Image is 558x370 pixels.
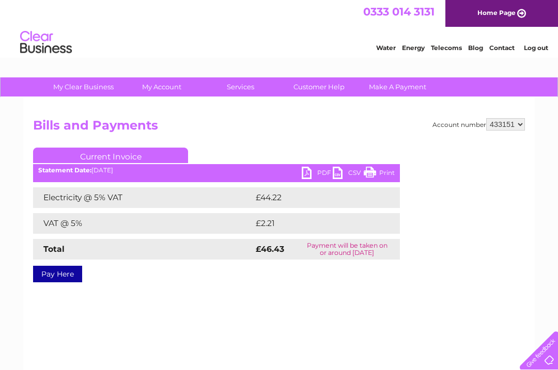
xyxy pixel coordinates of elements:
[33,187,253,208] td: Electricity @ 5% VAT
[364,167,395,182] a: Print
[302,167,333,182] a: PDF
[253,187,379,208] td: £44.22
[33,148,188,163] a: Current Invoice
[253,213,374,234] td: £2.21
[376,44,396,52] a: Water
[256,244,284,254] strong: £46.43
[355,77,440,96] a: Make A Payment
[20,27,72,58] img: logo.png
[333,167,364,182] a: CSV
[276,77,362,96] a: Customer Help
[43,244,65,254] strong: Total
[489,44,515,52] a: Contact
[38,166,91,174] b: Statement Date:
[432,118,525,131] div: Account number
[431,44,462,52] a: Telecoms
[524,44,548,52] a: Log out
[119,77,205,96] a: My Account
[363,5,435,18] a: 0333 014 3131
[41,77,126,96] a: My Clear Business
[33,118,525,138] h2: Bills and Payments
[33,213,253,234] td: VAT @ 5%
[36,6,524,50] div: Clear Business is a trading name of Verastar Limited (registered in [GEOGRAPHIC_DATA] No. 3667643...
[33,167,400,174] div: [DATE]
[468,44,483,52] a: Blog
[295,239,400,260] td: Payment will be taken on or around [DATE]
[198,77,283,96] a: Services
[402,44,425,52] a: Energy
[33,266,82,282] a: Pay Here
